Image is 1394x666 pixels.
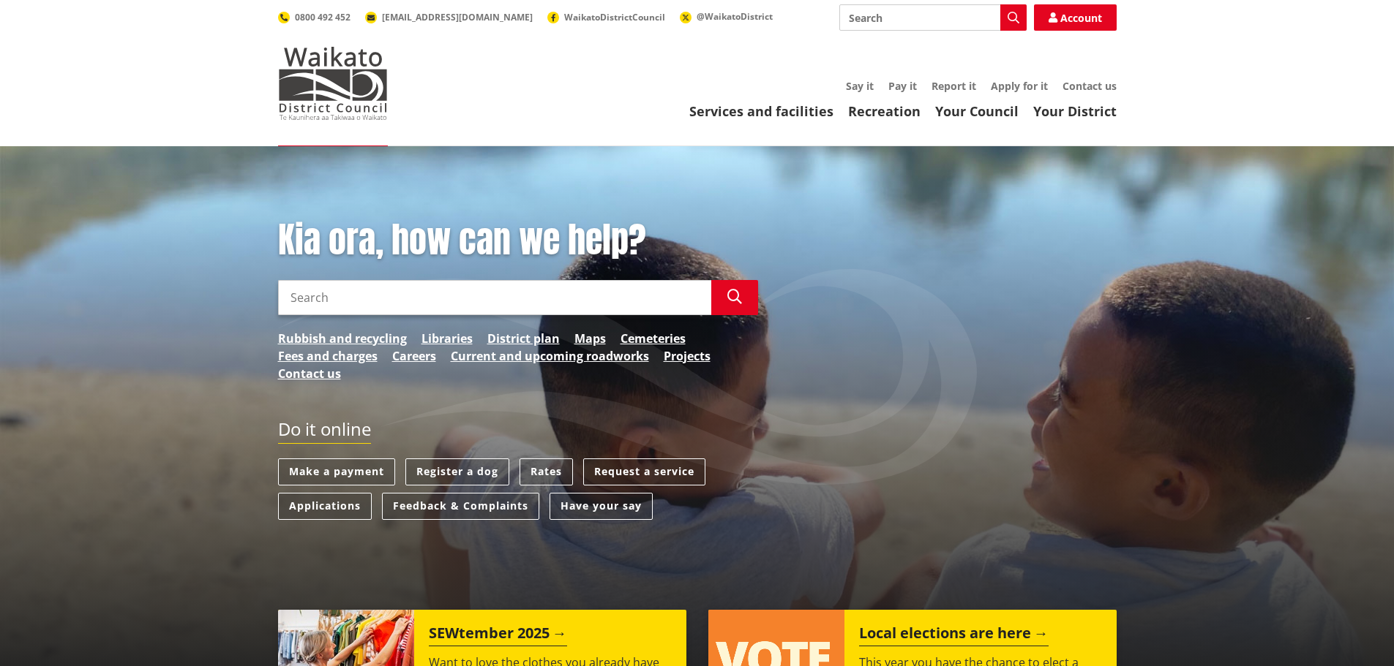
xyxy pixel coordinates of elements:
a: [EMAIL_ADDRESS][DOMAIN_NAME] [365,11,533,23]
h2: Do it online [278,419,371,444]
a: Say it [846,79,874,93]
span: @WaikatoDistrict [697,10,773,23]
a: Account [1034,4,1117,31]
a: Current and upcoming roadworks [451,347,649,365]
a: Rates [520,458,573,485]
a: Careers [392,347,436,365]
a: Pay it [888,79,917,93]
a: Cemeteries [621,330,686,347]
a: Request a service [583,458,705,485]
a: 0800 492 452 [278,11,351,23]
img: Waikato District Council - Te Kaunihera aa Takiwaa o Waikato [278,47,388,120]
a: Services and facilities [689,102,833,120]
span: [EMAIL_ADDRESS][DOMAIN_NAME] [382,11,533,23]
a: District plan [487,330,560,347]
a: Contact us [278,365,341,382]
a: Maps [574,330,606,347]
input: Search input [278,280,711,315]
a: Report it [932,79,976,93]
h2: Local elections are here [859,624,1049,646]
a: @WaikatoDistrict [680,10,773,23]
h1: Kia ora, how can we help? [278,219,758,262]
a: Applications [278,493,372,520]
a: Your Council [935,102,1019,120]
input: Search input [839,4,1027,31]
a: Make a payment [278,458,395,485]
a: Fees and charges [278,347,378,365]
a: Contact us [1063,79,1117,93]
span: WaikatoDistrictCouncil [564,11,665,23]
a: Register a dog [405,458,509,485]
a: Projects [664,347,711,365]
a: Apply for it [991,79,1048,93]
a: WaikatoDistrictCouncil [547,11,665,23]
a: Rubbish and recycling [278,330,407,347]
a: Libraries [421,330,473,347]
a: Feedback & Complaints [382,493,539,520]
span: 0800 492 452 [295,11,351,23]
h2: SEWtember 2025 [429,624,567,646]
a: Your District [1033,102,1117,120]
a: Recreation [848,102,921,120]
a: Have your say [550,493,653,520]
